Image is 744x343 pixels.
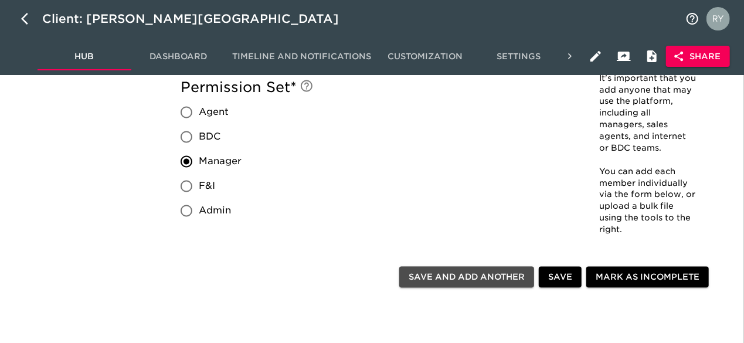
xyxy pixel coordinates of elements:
span: F&I [199,179,215,193]
span: Agent [199,106,229,120]
div: Client: [PERSON_NAME][GEOGRAPHIC_DATA] [42,9,355,28]
span: Timeline and Notifications [232,49,371,64]
span: Save [548,270,572,285]
img: Profile [706,7,730,30]
span: Settings [479,49,559,64]
span: Hub [45,49,124,64]
span: Dashboard [138,49,218,64]
button: Edit Hub [582,42,610,70]
button: notifications [678,5,706,33]
button: Save and Add Another [399,267,534,288]
h5: Permission Set [181,79,570,97]
span: Admin [199,204,231,218]
span: Share [675,49,721,64]
button: Mark as Incomplete [586,267,709,288]
span: Manager [199,155,242,169]
p: You can add each member individually via the form below, or upload a bulk file using the tools to... [600,167,698,236]
button: Client View [610,42,638,70]
span: BDC [199,130,220,144]
button: Share [666,46,730,67]
span: Customization [385,49,465,64]
span: Mark as Incomplete [596,270,699,285]
button: Internal Notes and Comments [638,42,666,70]
p: It's important that you add anyone that may use the platform, including all managers, sales agent... [600,73,698,155]
button: Save [539,267,582,288]
span: Save and Add Another [409,270,525,285]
